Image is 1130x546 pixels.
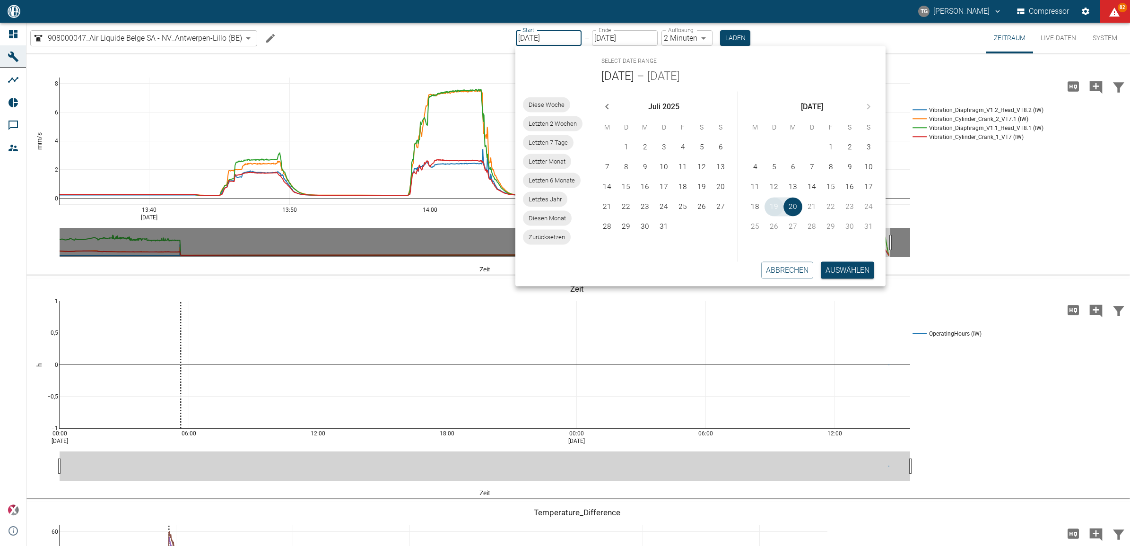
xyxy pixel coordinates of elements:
[712,118,729,137] span: Sonntag
[522,26,534,34] label: Start
[635,158,654,177] button: 9
[765,178,783,197] button: 12
[765,118,782,137] span: Dienstag
[668,26,694,34] label: Auflösung
[523,195,567,204] span: Letztes Jahr
[1118,3,1127,12] span: 82
[692,178,711,197] button: 19
[523,214,572,223] span: Diesen Monat
[822,118,839,137] span: Freitag
[636,118,653,137] span: Mittwoch
[1077,3,1094,20] button: Einstellungen
[917,3,1003,20] button: thomas.gregoir@neuman-esser.com
[1107,521,1130,546] button: Daten filtern
[840,178,859,197] button: 16
[601,54,657,69] span: Select date range
[783,178,802,197] button: 13
[673,198,692,217] button: 25
[598,217,617,236] button: 28
[7,5,21,17] img: logo
[598,178,617,197] button: 14
[673,158,692,177] button: 11
[523,154,571,169] div: Letzter Monat
[584,33,589,43] p: –
[523,97,570,112] div: Diese Woche
[1085,298,1107,322] button: Kommentar hinzufügen
[765,158,783,177] button: 5
[918,6,930,17] div: TG
[654,158,673,177] button: 10
[617,118,635,137] span: Dienstag
[523,138,574,147] span: Letzten 7 Tage
[746,198,765,217] button: 18
[1015,3,1071,20] button: Compressor
[674,118,691,137] span: Freitag
[654,198,673,217] button: 24
[654,138,673,157] button: 3
[673,138,692,157] button: 4
[617,178,635,197] button: 15
[1062,529,1085,537] span: Hohe Auflösung
[635,138,654,157] button: 2
[802,158,821,177] button: 7
[841,118,858,137] span: Samstag
[859,158,878,177] button: 10
[1107,298,1130,322] button: Daten filtern
[840,138,859,157] button: 2
[523,157,571,166] span: Letzter Monat
[801,100,823,113] span: [DATE]
[523,135,574,150] div: Letzten 7 Tage
[523,191,567,207] div: Letztes Jahr
[523,233,571,242] span: Zurücksetzen
[523,176,581,185] span: Letzten 6 Monate
[523,100,570,110] span: Diese Woche
[1062,81,1085,90] span: Hohe Auflösung
[1107,74,1130,99] button: Daten filtern
[821,138,840,157] button: 1
[617,138,635,157] button: 1
[765,198,783,217] button: 19
[783,198,802,217] button: 20
[598,198,617,217] button: 21
[592,30,658,46] input: DD.MM.YYYY
[635,178,654,197] button: 16
[840,158,859,177] button: 9
[673,178,692,197] button: 18
[598,158,617,177] button: 7
[617,198,635,217] button: 22
[599,26,611,34] label: Ende
[783,158,802,177] button: 6
[761,261,813,278] button: Abbrechen
[654,178,673,197] button: 17
[711,178,730,197] button: 20
[784,118,801,137] span: Mittwoch
[617,217,635,236] button: 29
[523,116,582,131] div: Letzten 2 Wochen
[261,29,280,48] button: Machine bearbeiten
[692,198,711,217] button: 26
[1062,305,1085,314] span: Hohe Auflösung
[647,69,680,84] button: [DATE]
[1084,23,1126,53] button: System
[654,217,673,236] button: 31
[711,158,730,177] button: 13
[617,158,635,177] button: 8
[648,100,679,113] span: Juli 2025
[860,118,877,137] span: Sonntag
[859,138,878,157] button: 3
[523,119,582,129] span: Letzten 2 Wochen
[601,69,634,84] button: [DATE]
[711,138,730,157] button: 6
[523,229,571,244] div: Zurücksetzen
[720,30,750,46] button: Laden
[655,118,672,137] span: Donnerstag
[523,173,581,188] div: Letzten 6 Monate
[516,30,582,46] input: DD.MM.YYYY
[1033,23,1084,53] button: Live-Daten
[598,97,617,116] button: Previous month
[746,158,765,177] button: 4
[523,210,572,225] div: Diesen Monat
[692,138,711,157] button: 5
[821,178,840,197] button: 15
